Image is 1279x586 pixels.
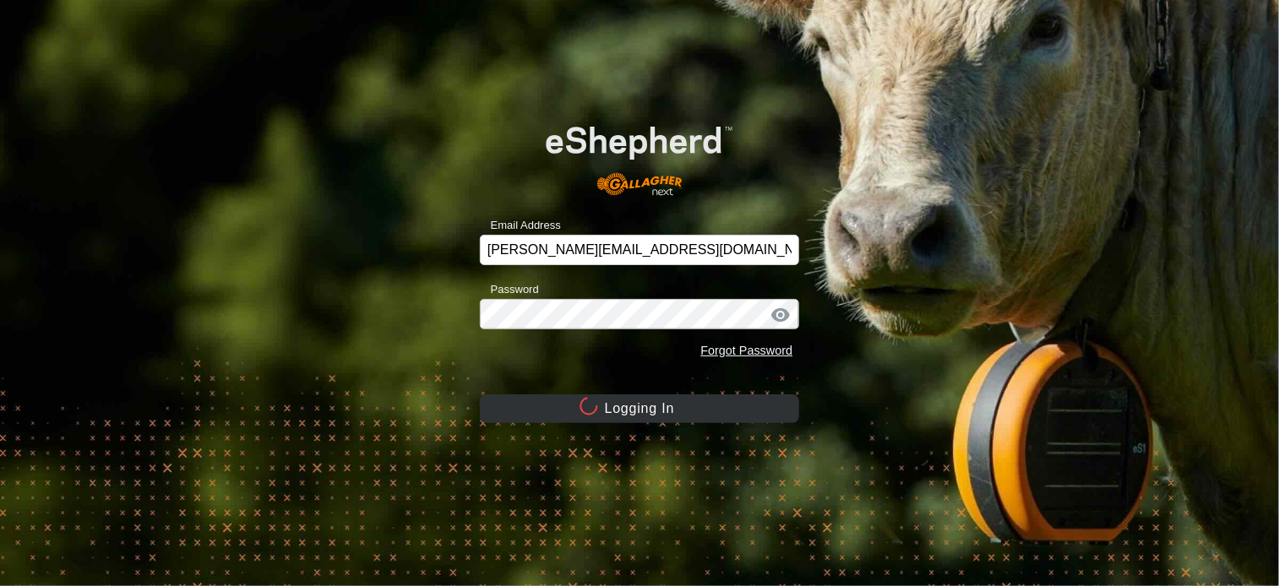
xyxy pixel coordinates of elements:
[512,100,768,209] img: E-shepherd Logo
[480,281,539,298] label: Password
[480,217,561,234] label: Email Address
[480,235,800,265] input: Email Address
[700,344,792,357] a: Forgot Password
[480,394,800,423] button: Logging In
